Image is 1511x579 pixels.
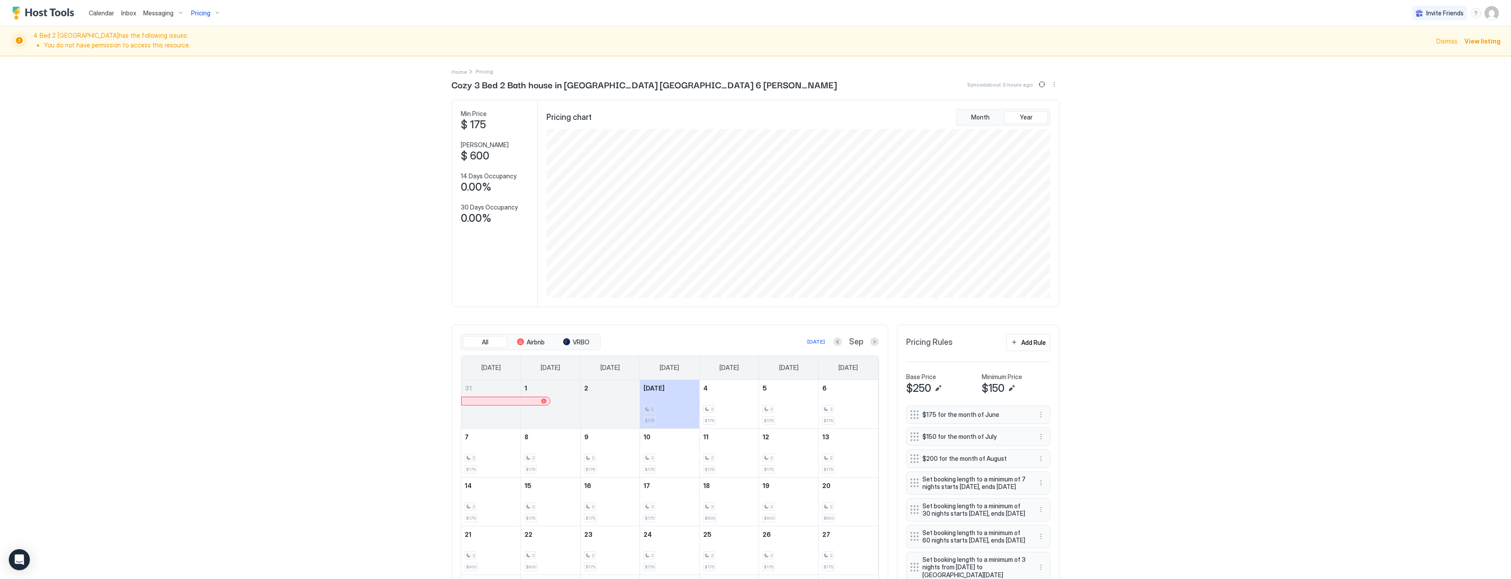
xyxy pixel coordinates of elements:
span: 30 Days Occupancy [461,203,518,211]
div: [DATE] [807,338,825,346]
td: September 23, 2025 [580,526,640,575]
span: Set booking length to a minimum of 7 nights starts [DATE], ends [DATE] [922,475,1027,491]
a: Friday [770,356,807,380]
span: [PERSON_NAME] [461,141,509,149]
span: $ 175 [461,118,486,131]
div: Host Tools Logo [12,7,78,20]
span: $175 [824,418,833,423]
span: 1 [524,384,527,392]
span: All [482,338,488,346]
a: September 18, 2025 [700,478,759,494]
td: September 8, 2025 [521,428,581,477]
a: September 17, 2025 [640,478,699,494]
td: September 22, 2025 [521,526,581,575]
span: 2 [651,455,654,461]
span: $175 [645,418,654,423]
td: September 10, 2025 [640,428,700,477]
button: Airbnb [509,336,553,348]
a: September 25, 2025 [700,526,759,543]
td: September 14, 2025 [461,477,521,526]
td: September 21, 2025 [461,526,521,575]
div: Open Intercom Messenger [9,549,30,570]
div: tab-group [956,109,1050,126]
span: Minimum Price [982,373,1022,381]
div: Breadcrumb [452,67,467,76]
span: 16 [584,482,591,489]
td: September 7, 2025 [461,428,521,477]
span: Breadcrumb [476,68,493,75]
a: September 8, 2025 [521,429,580,445]
td: September 26, 2025 [759,526,819,575]
span: $175 [586,467,595,472]
a: September 1, 2025 [521,380,580,396]
span: 2 [532,455,535,461]
td: September 16, 2025 [580,477,640,526]
span: 14 Days Occupancy [461,172,517,180]
button: More options [1036,431,1046,442]
a: Sunday [473,356,510,380]
div: menu [1036,409,1046,420]
div: menu [1036,453,1046,464]
span: Pricing chart [546,112,592,123]
span: $175 [526,467,535,472]
span: $600 [764,515,774,521]
span: 12 [763,433,769,441]
span: $600 [705,515,715,521]
a: Tuesday [592,356,629,380]
span: [DATE] [541,364,560,372]
span: Min Price [461,110,487,118]
span: $600 [526,564,536,570]
div: menu [1036,478,1046,488]
span: 6 [822,384,827,392]
td: September 17, 2025 [640,477,700,526]
td: September 11, 2025 [699,428,759,477]
span: Synced about 3 hours ago [967,81,1033,88]
li: You do not have permission to access this resource. [44,41,1431,49]
span: 24 [643,531,652,538]
span: 9 [584,433,589,441]
a: September 24, 2025 [640,526,699,543]
span: 2 [711,553,713,558]
a: September 27, 2025 [819,526,878,543]
span: $175 [586,564,595,570]
span: 17 [643,482,650,489]
span: 2 [472,504,475,510]
span: [DATE] [839,364,858,372]
span: 2 [770,455,773,461]
span: $150 for the month of July [922,433,1027,441]
span: $175 [705,467,714,472]
span: 0.00% [461,212,492,225]
a: September 16, 2025 [581,478,640,494]
span: 2 [830,553,832,558]
td: September 13, 2025 [818,428,878,477]
div: Dismiss [1436,36,1457,46]
span: 21 [465,531,471,538]
button: Month [958,111,1002,123]
span: 23 [584,531,593,538]
span: 3 [770,504,773,510]
span: 4 [703,384,708,392]
button: All [463,336,507,348]
span: 2 [770,553,773,558]
span: 2 [711,406,713,412]
span: [DATE] [660,364,679,372]
button: [DATE] [806,337,826,347]
span: 2 [592,504,594,510]
div: User profile [1485,6,1499,20]
button: Edit [933,383,943,394]
span: Set booking length to a minimum of 30 nights starts [DATE], ends [DATE] [922,502,1027,517]
a: September 12, 2025 [759,429,818,445]
button: Previous month [833,337,842,346]
span: $175 [466,467,476,472]
span: View listing [1464,36,1500,46]
a: September 2, 2025 [581,380,640,396]
td: September 1, 2025 [521,380,581,429]
td: September 9, 2025 [580,428,640,477]
td: September 6, 2025 [818,380,878,429]
a: September 14, 2025 [461,478,521,494]
a: September 5, 2025 [759,380,818,396]
td: September 12, 2025 [759,428,819,477]
span: [DATE] [779,364,799,372]
span: 19 [763,482,770,489]
a: September 22, 2025 [521,526,580,543]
